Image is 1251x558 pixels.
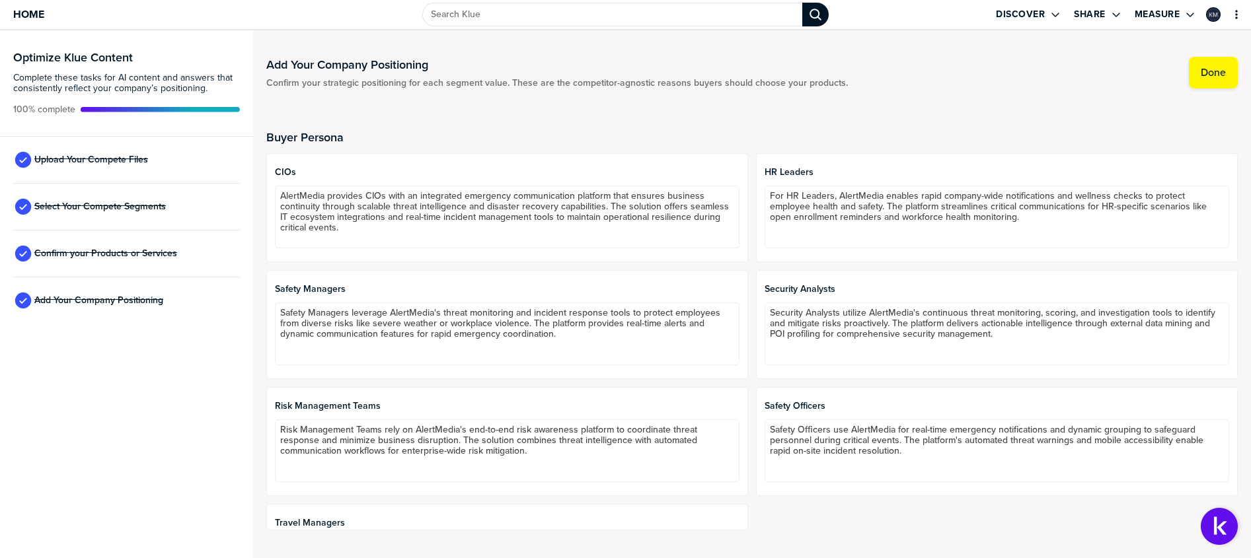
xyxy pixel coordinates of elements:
[275,419,739,482] textarea: Risk Management Teams rely on AlertMedia's end-to-end risk awareness platform to coordinate threa...
[275,186,739,248] textarea: AlertMedia provides CIOs with an integrated emergency communication platform that ensures busines...
[266,131,1238,144] h2: Buyer Persona
[765,284,1229,295] span: Security Analysts
[1206,7,1221,22] div: Kacie McDonald
[34,248,177,259] span: Confirm your Products or Services
[34,295,163,306] span: Add Your Company Positioning
[1189,57,1238,88] button: Done
[765,302,1229,365] textarea: Security Analysts utilize AlertMedia's continuous threat monitoring, scoring, and investigation t...
[765,167,1229,178] span: HR Leaders
[1201,508,1238,545] button: Open Support Center
[1135,9,1180,20] label: Measure
[13,9,44,20] span: Home
[275,302,739,365] textarea: Safety Managers leverage AlertMedia's threat monitoring and incident response tools to protect em...
[422,3,802,26] input: Search Klue
[1201,66,1226,79] label: Done
[13,104,75,115] span: Active
[13,52,240,63] h3: Optimize Klue Content
[275,518,739,528] span: Travel Managers
[765,419,1229,482] textarea: Safety Officers use AlertMedia for real-time emergency notifications and dynamic grouping to safe...
[266,57,848,73] h1: Add Your Company Positioning
[1074,9,1106,20] label: Share
[275,167,739,178] span: CIOs
[34,155,148,165] span: Upload Your Compete Files
[275,284,739,295] span: Safety Managers
[275,401,739,411] span: Risk Management Teams
[266,78,848,88] span: Confirm your strategic positioning for each segment value. These are the competitor-agnostic reas...
[802,3,829,26] div: Search Klue
[13,73,240,94] span: Complete these tasks for AI content and answers that consistently reflect your company’s position...
[1207,9,1219,20] img: 84cfbf81ba379cda479af9dee77e49c5-sml.png
[34,201,166,212] span: Select Your Compete Segments
[765,186,1229,248] textarea: For HR Leaders, AlertMedia enables rapid company-wide notifications and wellness checks to protec...
[996,9,1045,20] label: Discover
[1205,6,1222,23] a: Edit Profile
[765,401,1229,411] span: Safety Officers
